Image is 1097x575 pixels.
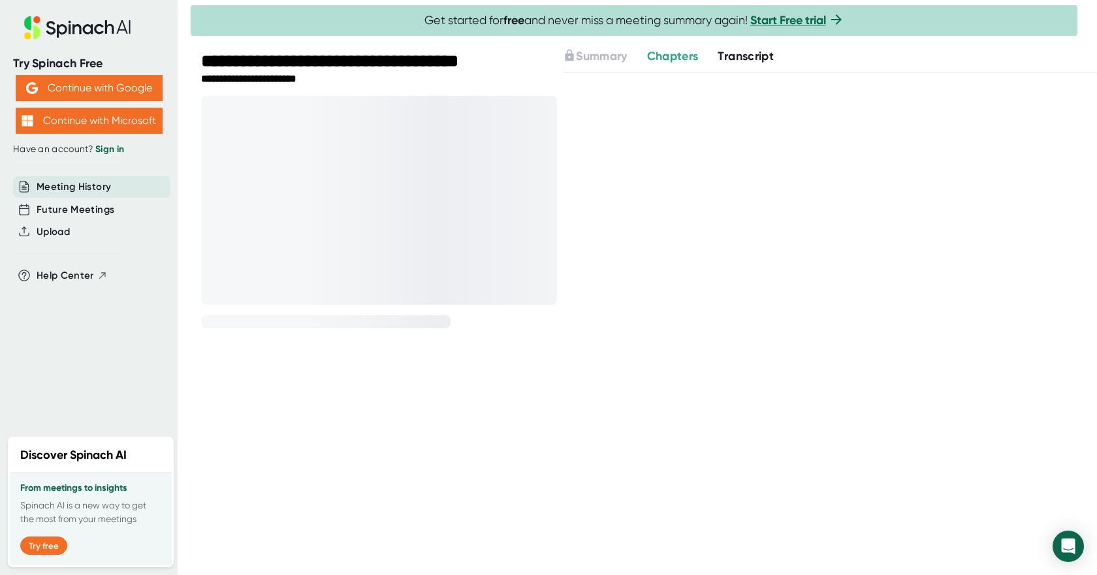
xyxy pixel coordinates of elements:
button: Continue with Google [16,75,163,101]
a: Start Free trial [750,13,826,27]
button: Future Meetings [37,202,114,217]
img: Aehbyd4JwY73AAAAAElFTkSuQmCC [26,82,38,94]
button: Summary [563,48,627,65]
div: Try Spinach Free [13,56,165,71]
a: Sign in [95,144,124,155]
span: Chapters [647,49,699,63]
button: Help Center [37,268,108,283]
h3: From meetings to insights [20,483,161,493]
span: Help Center [37,268,94,283]
span: Get started for and never miss a meeting summary again! [424,13,844,28]
button: Transcript [718,48,774,65]
span: Summary [576,49,627,63]
button: Meeting History [37,179,111,194]
button: Try free [20,536,67,555]
div: Upgrade to access [563,48,646,65]
h2: Discover Spinach AI [20,446,127,464]
div: Open Intercom Messenger [1053,531,1084,562]
button: Upload [37,225,70,240]
div: Have an account? [13,144,165,155]
span: Transcript [718,49,774,63]
button: Continue with Microsoft [16,108,163,134]
b: free [503,13,524,27]
button: Chapters [647,48,699,65]
p: Spinach AI is a new way to get the most from your meetings [20,499,161,526]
